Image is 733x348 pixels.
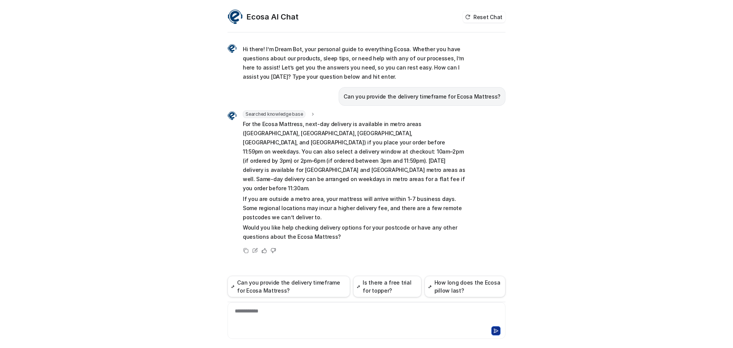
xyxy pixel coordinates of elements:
[228,276,350,297] button: Can you provide the delivery timeframe for Ecosa Mattress?
[243,110,305,118] span: Searched knowledge base
[344,92,501,101] p: Can you provide the delivery timeframe for Ecosa Mattress?
[243,120,466,193] p: For the Ecosa Mattress, next-day delivery is available in metro areas ([GEOGRAPHIC_DATA], [GEOGRA...
[228,44,237,53] img: Widget
[228,111,237,120] img: Widget
[243,45,466,81] p: Hi there! I’m Dream Bot, your personal guide to everything Ecosa. Whether you have questions abou...
[247,11,299,22] h2: Ecosa AI Chat
[463,11,505,23] button: Reset Chat
[228,9,243,24] img: Widget
[425,276,505,297] button: How long does the Ecosa pillow last?
[353,276,421,297] button: Is there a free trial for topper?
[243,223,466,241] p: Would you like help checking delivery options for your postcode or have any other questions about...
[243,194,466,222] p: If you are outside a metro area, your mattress will arrive within 1-7 business days. Some regiona...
